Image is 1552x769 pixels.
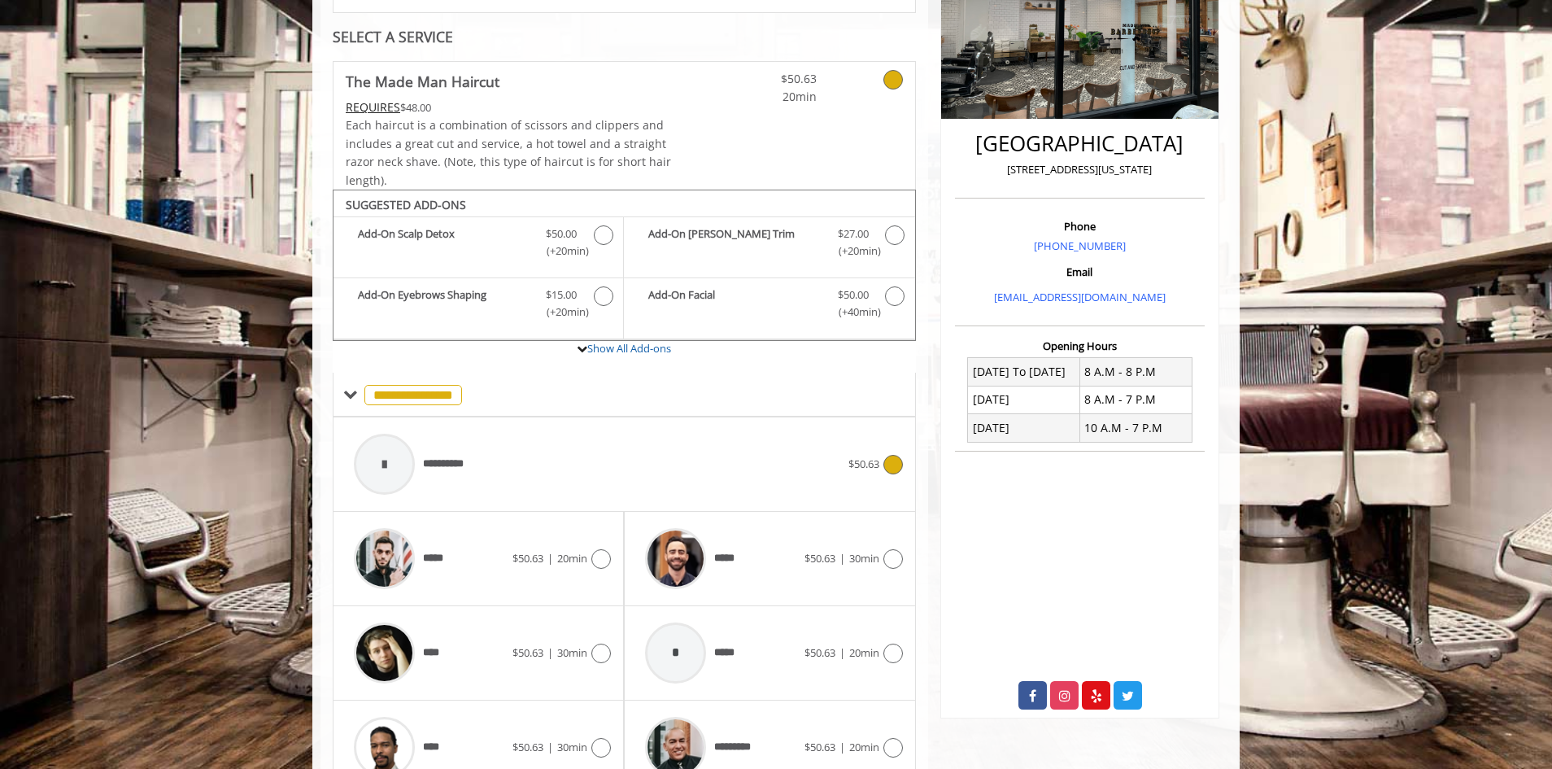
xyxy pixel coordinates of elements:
[968,414,1080,442] td: [DATE]
[804,551,835,566] span: $50.63
[512,740,543,754] span: $50.63
[546,225,577,242] span: $50.00
[838,225,869,242] span: $27.00
[587,341,671,356] a: Show All Add-ons
[346,98,673,116] div: $48.00
[512,645,543,660] span: $50.63
[346,197,466,212] b: SUGGESTED ADD-ONS
[849,551,879,566] span: 30min
[333,29,916,45] div: SELECT A SERVICE
[959,266,1201,277] h3: Email
[848,457,879,471] span: $50.63
[849,740,879,754] span: 20min
[721,88,817,106] span: 20min
[804,645,835,660] span: $50.63
[346,70,499,93] b: The Made Man Haircut
[1079,386,1192,413] td: 8 A.M - 7 P.M
[829,242,877,260] span: (+20min )
[648,225,821,260] b: Add-On [PERSON_NAME] Trim
[839,551,845,566] span: |
[632,286,906,325] label: Add-On Facial
[838,286,869,304] span: $50.00
[968,386,1080,413] td: [DATE]
[358,225,530,260] b: Add-On Scalp Detox
[342,286,615,325] label: Add-On Eyebrows Shaping
[955,340,1205,352] h3: Opening Hours
[538,304,586,321] span: (+20min )
[829,304,877,321] span: (+40min )
[557,551,587,566] span: 20min
[1034,238,1126,253] a: [PHONE_NUMBER]
[839,740,845,754] span: |
[839,645,845,660] span: |
[994,290,1166,304] a: [EMAIL_ADDRESS][DOMAIN_NAME]
[342,225,615,264] label: Add-On Scalp Detox
[721,70,817,88] span: $50.63
[849,645,879,660] span: 20min
[547,551,553,566] span: |
[959,161,1201,178] p: [STREET_ADDRESS][US_STATE]
[546,286,577,304] span: $15.00
[358,286,530,321] b: Add-On Eyebrows Shaping
[333,190,916,341] div: The Made Man Haircut Add-onS
[959,221,1201,232] h3: Phone
[557,740,587,754] span: 30min
[959,132,1201,155] h2: [GEOGRAPHIC_DATA]
[346,99,400,115] span: This service needs some Advance to be paid before we block your appointment
[1079,358,1192,386] td: 8 A.M - 8 P.M
[547,740,553,754] span: |
[538,242,586,260] span: (+20min )
[804,740,835,754] span: $50.63
[632,225,906,264] label: Add-On Beard Trim
[547,645,553,660] span: |
[968,358,1080,386] td: [DATE] To [DATE]
[1079,414,1192,442] td: 10 A.M - 7 P.M
[557,645,587,660] span: 30min
[512,551,543,566] span: $50.63
[648,286,821,321] b: Add-On Facial
[346,117,671,187] span: Each haircut is a combination of scissors and clippers and includes a great cut and service, a ho...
